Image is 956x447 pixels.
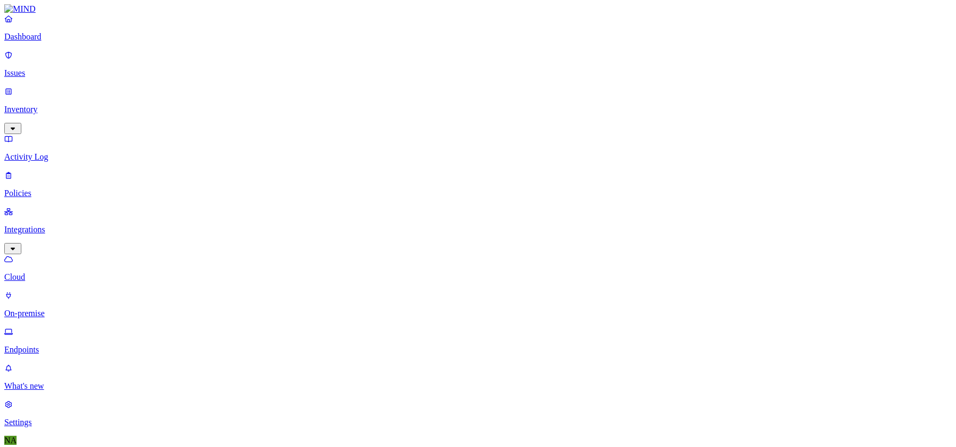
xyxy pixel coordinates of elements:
[4,32,952,42] p: Dashboard
[4,436,17,445] span: NA
[4,399,952,427] a: Settings
[4,105,952,114] p: Inventory
[4,134,952,162] a: Activity Log
[4,309,952,318] p: On-premise
[4,4,36,14] img: MIND
[4,418,952,427] p: Settings
[4,4,952,14] a: MIND
[4,327,952,355] a: Endpoints
[4,207,952,253] a: Integrations
[4,87,952,132] a: Inventory
[4,68,952,78] p: Issues
[4,152,952,162] p: Activity Log
[4,345,952,355] p: Endpoints
[4,170,952,198] a: Policies
[4,254,952,282] a: Cloud
[4,272,952,282] p: Cloud
[4,225,952,234] p: Integrations
[4,363,952,391] a: What's new
[4,50,952,78] a: Issues
[4,381,952,391] p: What's new
[4,189,952,198] p: Policies
[4,291,952,318] a: On-premise
[4,14,952,42] a: Dashboard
